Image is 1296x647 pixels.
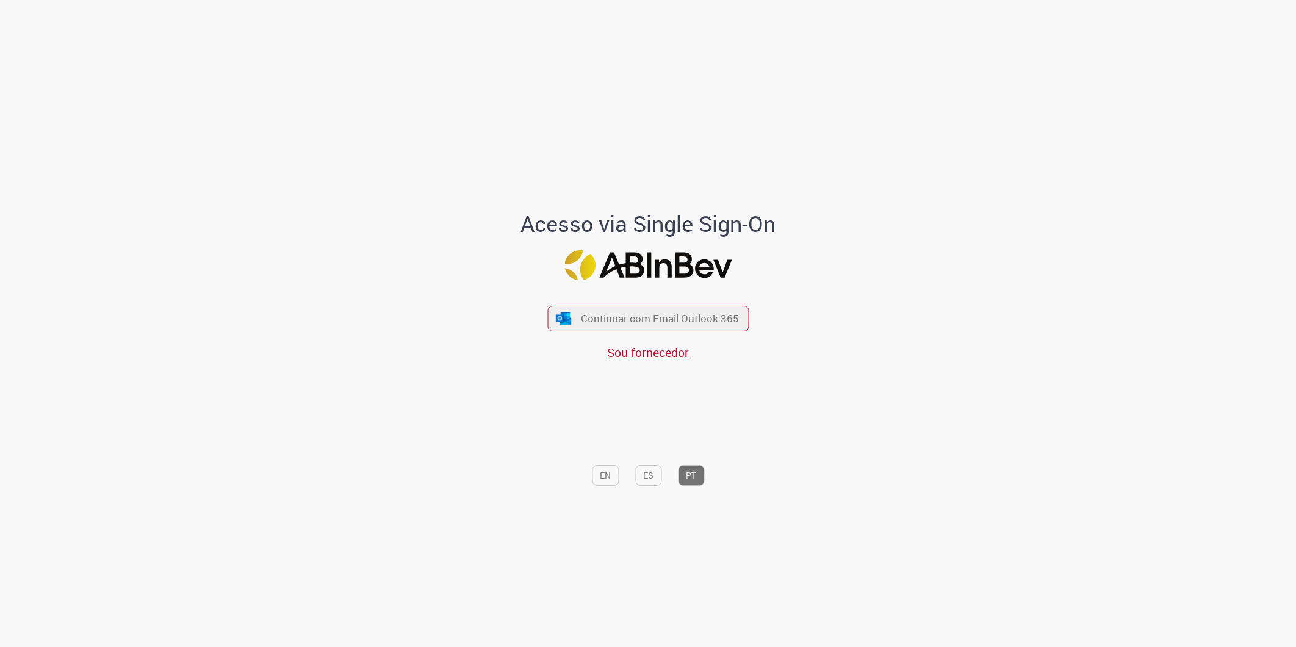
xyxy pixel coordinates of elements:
button: PT [678,465,704,486]
img: Logo ABInBev [564,250,732,280]
a: Sou fornecedor [607,344,689,361]
h1: Acesso via Single Sign-On [479,212,818,236]
button: EN [592,465,619,486]
button: ES [635,465,661,486]
img: ícone Azure/Microsoft 360 [555,312,572,325]
span: Continuar com Email Outlook 365 [581,312,739,326]
button: ícone Azure/Microsoft 360 Continuar com Email Outlook 365 [547,306,749,331]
